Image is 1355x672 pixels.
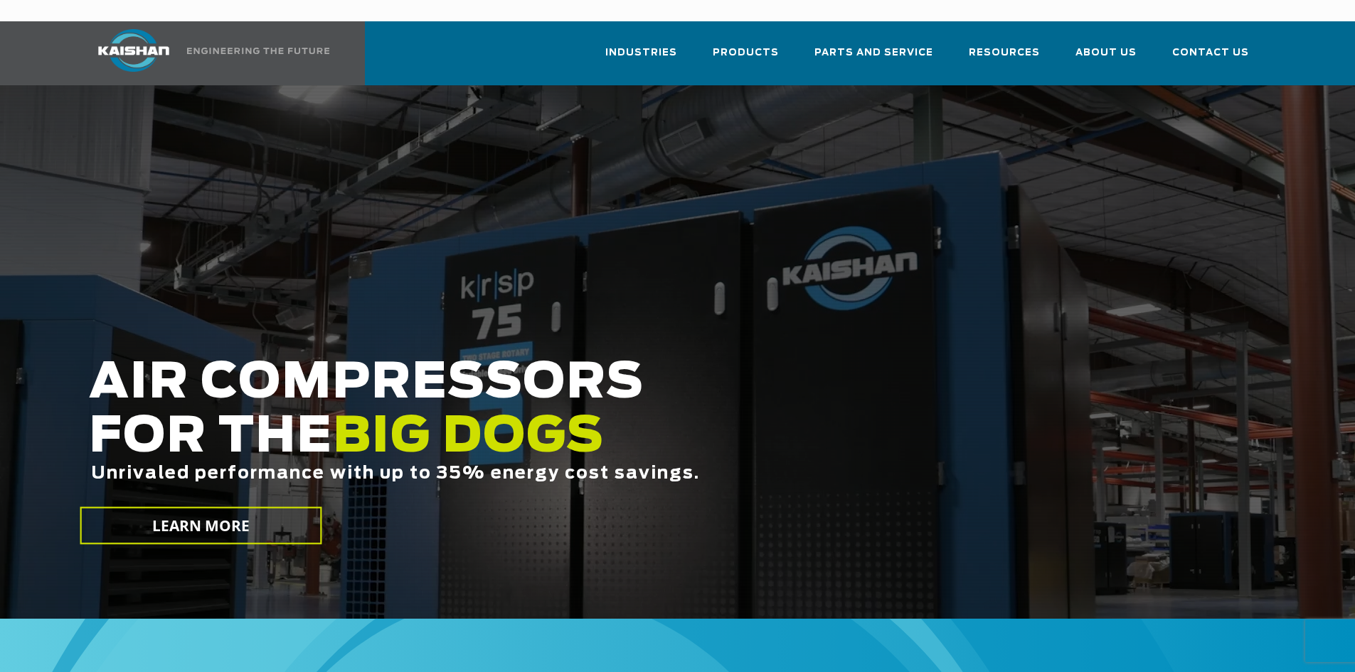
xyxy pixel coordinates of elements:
[91,465,700,482] span: Unrivaled performance with up to 35% energy cost savings.
[713,34,779,82] a: Products
[605,34,677,82] a: Industries
[80,507,322,545] a: LEARN MORE
[713,45,779,61] span: Products
[333,413,605,462] span: BIG DOGS
[814,34,933,82] a: Parts and Service
[814,45,933,61] span: Parts and Service
[89,356,1068,528] h2: AIR COMPRESSORS FOR THE
[152,516,250,536] span: LEARN MORE
[969,45,1040,61] span: Resources
[187,48,329,54] img: Engineering the future
[1172,34,1249,82] a: Contact Us
[80,21,332,85] a: Kaishan USA
[969,34,1040,82] a: Resources
[605,45,677,61] span: Industries
[1172,45,1249,61] span: Contact Us
[1075,34,1137,82] a: About Us
[1075,45,1137,61] span: About Us
[80,29,187,72] img: kaishan logo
